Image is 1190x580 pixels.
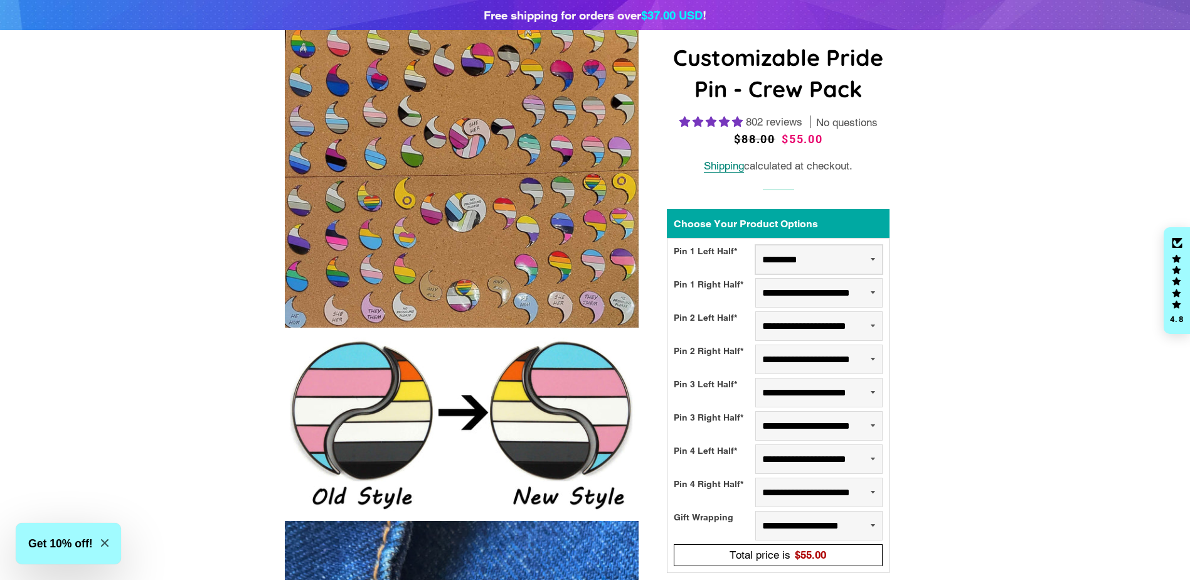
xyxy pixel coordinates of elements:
[755,511,883,540] select: Gift Wrapping
[674,345,755,374] div: Pin 2 Right Half
[285,337,639,512] img: Customizable Pride Pin - Crew Pack
[755,278,883,308] select: Pin 1 Right Half
[734,131,778,148] span: $88.00
[674,411,755,441] div: Pin 3 Right Half
[1169,315,1184,323] div: 4.8
[641,8,703,22] span: $37.00 USD
[755,345,883,374] select: Pin 2 Right Half
[674,245,755,274] div: Pin 1 Left Half
[755,478,883,507] select: Pin 4 Right Half
[755,378,883,407] select: Pin 3 Left Half
[667,42,890,105] h1: Customizable Pride Pin - Crew Pack
[1164,227,1190,334] div: Click to open Judge.me floating reviews tab
[285,19,639,328] img: Customizable Pride Pin - Crew Pack
[679,115,746,128] span: 4.83 stars
[678,547,878,564] div: Total price is$55.00
[755,245,883,274] select: Pin 1 Left Half
[674,278,755,308] div: Pin 1 Right Half
[755,311,883,341] select: Pin 2 Left Half
[746,115,802,128] span: 802 reviews
[795,549,826,561] span: $
[755,411,883,441] select: Pin 3 Right Half
[755,444,883,474] select: Pin 4 Left Half
[674,444,755,474] div: Pin 4 Left Half
[782,132,823,146] span: $55.00
[667,209,890,238] div: Choose Your Product Options
[667,158,890,175] div: calculated at checkout.
[674,511,755,540] div: Gift Wrapping
[816,115,878,131] span: No questions
[674,311,755,341] div: Pin 2 Left Half
[674,478,755,507] div: Pin 4 Right Half
[484,6,706,24] div: Free shipping for orders over !
[800,549,826,561] span: 55.00
[674,378,755,407] div: Pin 3 Left Half
[704,159,744,173] a: Shipping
